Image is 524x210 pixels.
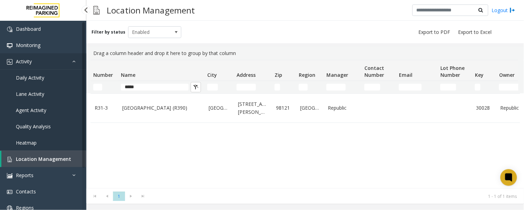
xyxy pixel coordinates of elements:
td: Address Filter [234,81,272,93]
a: [GEOGRAPHIC_DATA] [300,104,320,112]
span: Location Management [16,156,71,162]
span: Region [299,72,315,78]
input: Address Filter [237,84,256,91]
span: Lot Phone Number [440,65,465,78]
input: Name Filter [121,84,189,91]
span: Page 1 [113,192,125,201]
span: Zip [275,72,282,78]
span: Agent Activity [16,107,46,113]
span: Number [93,72,113,78]
input: Email Filter [399,84,422,91]
a: Logout [492,7,515,14]
span: Heatmap [16,139,37,146]
td: Manager Filter [324,81,362,93]
label: Filter by status [92,29,125,35]
span: Enabled [128,27,171,38]
h3: Location Management [103,2,198,19]
td: Zip Filter [272,81,296,93]
a: [GEOGRAPHIC_DATA] (R390) [122,104,200,112]
a: Republic [328,104,358,112]
span: Address [237,72,256,78]
span: Owner [499,72,515,78]
span: Contact Number [364,65,384,78]
td: Key Filter [472,81,496,93]
span: Daily Activity [16,74,44,81]
input: Region Filter [299,84,308,91]
span: Lane Activity [16,91,44,97]
input: Key Filter [475,84,480,91]
td: Email Filter [396,81,438,93]
span: Activity [16,58,32,65]
input: Number Filter [93,84,102,91]
img: 'icon' [7,59,12,65]
img: pageIcon [93,2,100,19]
a: R31-3 [95,104,114,112]
td: Number Filter [90,81,118,93]
span: City [207,72,217,78]
input: Manager Filter [326,84,346,91]
img: 'icon' [7,173,12,179]
span: Monitoring [16,42,40,48]
td: City Filter [204,81,234,93]
span: Export to PDF [419,29,450,36]
a: Location Management [1,151,86,167]
a: [STREET_ADDRESS][PERSON_NAME] [238,100,268,116]
span: Export to Excel [458,29,492,36]
td: Name Filter [118,81,204,93]
span: Reports [16,172,34,179]
a: [GEOGRAPHIC_DATA] [209,104,230,112]
img: logout [510,7,515,14]
input: Lot Phone Number Filter [440,84,456,91]
input: City Filter [207,84,218,91]
div: Drag a column header and drop it here to group by that column [90,47,520,60]
span: Key [475,72,484,78]
img: 'icon' [7,43,12,48]
button: Clear [191,82,201,92]
a: 98121 [276,104,292,112]
kendo-pager-info: 1 - 1 of 1 items [153,193,517,199]
td: Lot Phone Number Filter [438,81,472,93]
button: Export to PDF [416,27,453,37]
img: 'icon' [7,27,12,32]
a: 30028 [476,104,492,112]
button: Export to Excel [456,27,495,37]
input: Contact Number Filter [364,84,380,91]
td: Contact Number Filter [362,81,396,93]
span: Email [399,72,412,78]
td: Region Filter [296,81,324,93]
div: Data table [86,60,524,188]
span: Name [121,72,135,78]
span: Manager [326,72,348,78]
img: 'icon' [7,189,12,195]
span: Quality Analysis [16,123,51,130]
span: Contacts [16,188,36,195]
span: Dashboard [16,26,41,32]
input: Zip Filter [275,84,280,91]
img: 'icon' [7,157,12,162]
